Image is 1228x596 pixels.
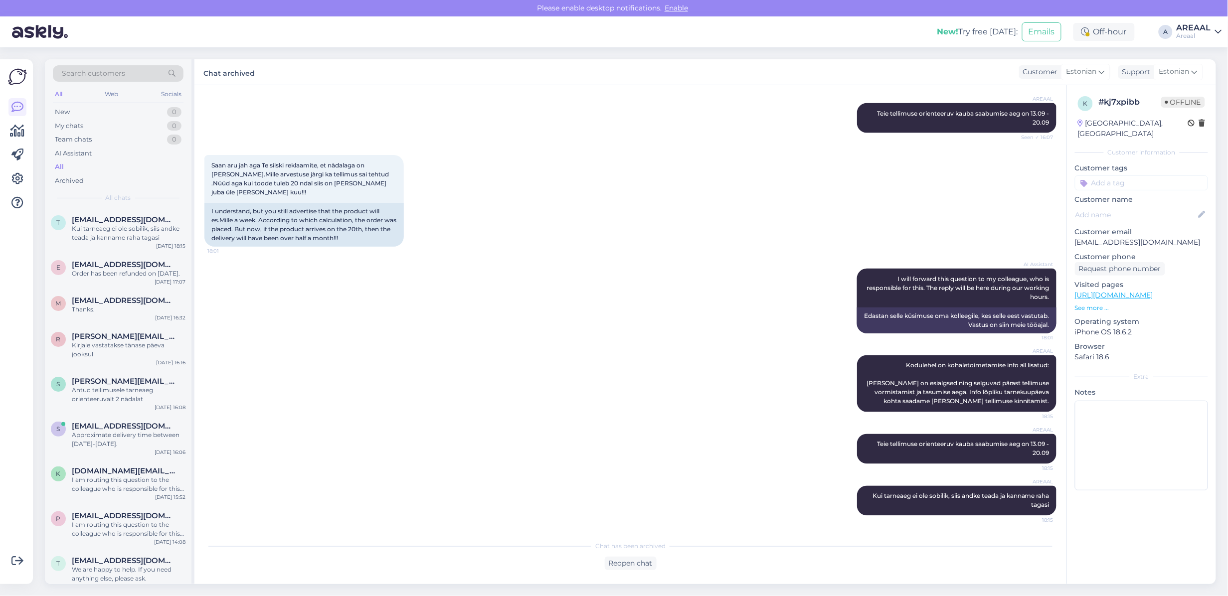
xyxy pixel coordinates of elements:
span: stanislav.pupkevits@gmail.com [72,377,175,386]
span: eugen.burlakov@gmail.com [72,260,175,269]
div: # kj7xpibb [1099,96,1161,108]
div: [DATE] 16:32 [155,314,185,321]
div: [GEOGRAPHIC_DATA], [GEOGRAPHIC_DATA] [1078,118,1188,139]
span: All chats [106,193,131,202]
label: Chat archived [203,65,255,79]
div: Socials [159,88,183,101]
span: k [1083,100,1088,107]
span: Offline [1161,97,1205,108]
div: Team chats [55,135,92,145]
p: Notes [1075,387,1208,398]
p: Visited pages [1075,280,1208,290]
span: smedia.europe@gmail.com [72,422,175,431]
span: p [56,515,61,522]
input: Add a tag [1075,175,1208,190]
span: Teie tellimuse orienteeruv kauba saabumise aeg on 13.09 - 20.09 [877,110,1051,126]
span: AREAAL [1016,347,1053,355]
div: Customer information [1075,148,1208,157]
span: Estonian [1159,66,1190,77]
span: AI Assistant [1016,261,1053,268]
p: Safari 18.6 [1075,352,1208,362]
span: Kodulehel on kohaletoimetamise info all lisatud: [PERSON_NAME] on esialgsed ning selguvad pärast ... [867,362,1051,405]
div: Order has been refunded on [DATE]. [72,269,185,278]
button: Emails [1022,22,1061,41]
div: All [53,88,64,101]
a: AREAALAreaal [1177,24,1222,40]
p: [EMAIL_ADDRESS][DOMAIN_NAME] [1075,237,1208,248]
span: s [57,380,60,388]
p: Customer name [1075,194,1208,205]
span: Saan aru jah aga Te siiski reklaamite, et nàdalaga on [PERSON_NAME].Mille arvestuse jàrgi ka tell... [211,161,390,196]
span: m [56,299,61,307]
span: Estonian [1066,66,1097,77]
span: AREAAL [1016,426,1053,434]
div: Approximate delivery time between [DATE]-[DATE]. [72,431,185,448]
input: Add name [1075,209,1197,220]
div: I understand, but you still advertise that the product will es.Mille a week. According to which c... [204,203,404,247]
span: 18:01 [1016,334,1053,341]
div: [DATE] 14:08 [154,538,185,546]
span: I will forward this question to my colleague, who is responsible for this. The reply will be here... [867,275,1051,300]
div: Try free [DATE]: [937,26,1018,38]
div: [DATE] 18:15 [156,242,185,250]
div: Edastan selle küsimuse oma kolleegile, kes selle eest vastutab. Vastus on siin meie tööajal. [857,307,1056,333]
div: [DATE] 16:16 [156,359,185,366]
div: I am routing this question to the colleague who is responsible for this topic. The reply might ta... [72,520,185,538]
div: Areaal [1177,32,1211,40]
div: Reopen chat [605,557,657,570]
span: Search customers [62,68,125,79]
p: Operating system [1075,316,1208,327]
p: See more ... [1075,303,1208,312]
div: 0 [167,135,181,145]
p: Customer email [1075,227,1208,237]
div: Off-hour [1073,23,1135,41]
div: AREAAL [1177,24,1211,32]
div: Antud tellimusele tarneaeg orienteeruvalt 2 nädalat [72,386,185,404]
div: We are happy to help. If you need anything else, please ask. [72,565,185,583]
span: 18:15 [1016,413,1053,420]
a: [URL][DOMAIN_NAME] [1075,291,1153,299]
div: New [55,107,70,117]
div: Thanks. [72,305,185,314]
span: k [56,470,61,477]
div: 0 [167,107,181,117]
p: Customer phone [1075,252,1208,262]
div: Kirjale vastatakse tänase päeva jooksul [72,341,185,359]
div: [DATE] 16:06 [155,448,185,456]
div: All [55,162,64,172]
span: triinuke87@gmail.com [72,215,175,224]
span: mehmetttoral@yahoo.com [72,296,175,305]
p: Browser [1075,341,1208,352]
span: tharinduug@gmail.com [72,556,175,565]
div: [DATE] 16:08 [155,404,185,411]
span: e [56,264,60,271]
p: iPhone OS 18.6.2 [1075,327,1208,337]
div: Support [1118,67,1151,77]
span: r [56,335,61,343]
div: Web [103,88,121,101]
div: Kui tarneaeg ei ole sobilik, siis andke teada ja kanname raha tagasi [72,224,185,242]
div: AI Assistant [55,149,92,158]
span: AREAAL [1016,95,1053,103]
span: t [57,219,60,226]
span: Kui tarneaeg ei ole sobilik, siis andke teada ja kanname raha tagasi [873,492,1051,509]
span: 18:01 [207,247,245,255]
span: Enable [662,3,691,12]
b: New! [937,27,959,36]
span: 18:15 [1016,464,1053,472]
div: [DATE] 15:52 [155,493,185,501]
span: paigaldus4you@gmail.com [72,511,175,520]
div: [DATE] 13:48 [155,583,185,591]
div: I am routing this question to the colleague who is responsible for this topic. The reply might ta... [72,475,185,493]
div: Customer [1019,67,1058,77]
span: Chat has been archived [595,542,666,551]
span: roland.taklai@gmail.com [72,332,175,341]
span: kangoll.online@gmail.com [72,466,175,475]
div: My chats [55,121,83,131]
div: 0 [167,121,181,131]
span: Seen ✓ 16:07 [1016,134,1053,141]
p: Customer tags [1075,163,1208,173]
img: Askly Logo [8,67,27,86]
div: A [1159,25,1173,39]
div: [DATE] 17:07 [155,278,185,286]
